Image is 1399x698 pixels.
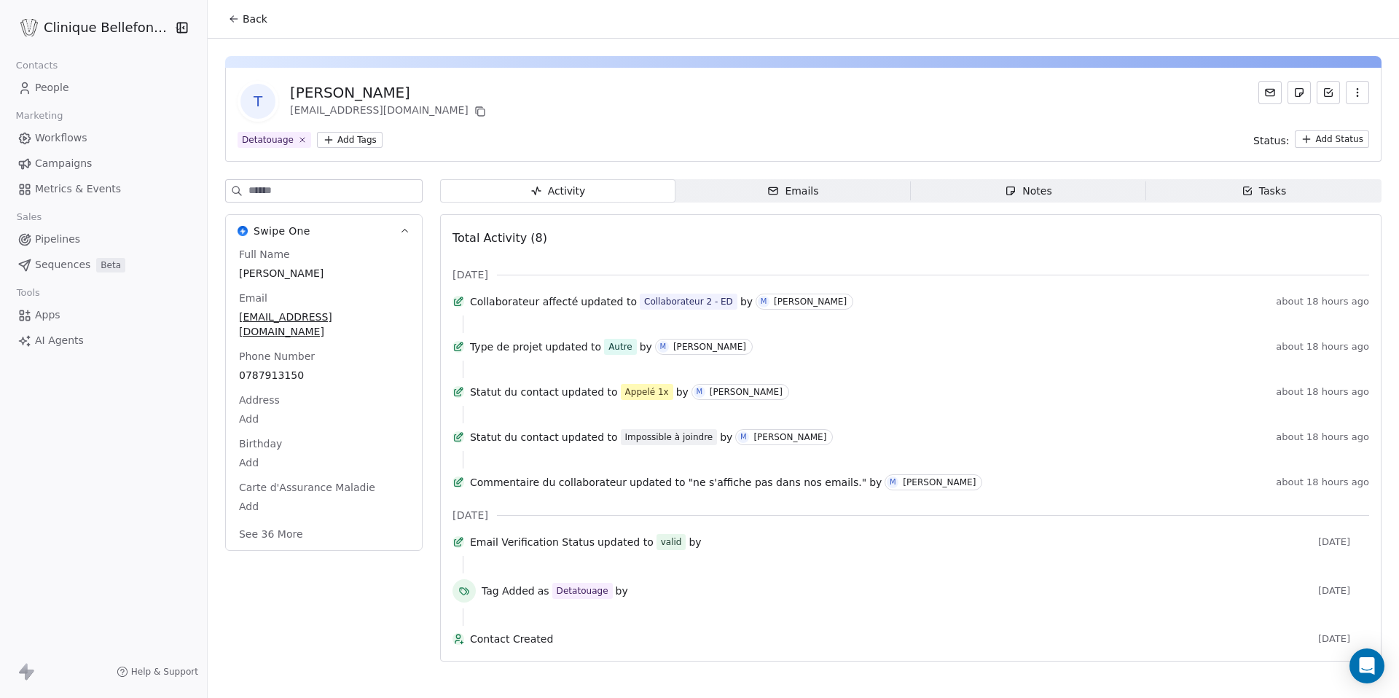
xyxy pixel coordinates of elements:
[470,535,595,549] span: Email Verification Status
[35,181,121,197] span: Metrics & Events
[219,6,276,32] button: Back
[12,177,195,201] a: Metrics & Events
[597,535,654,549] span: updated to
[661,535,682,549] div: valid
[12,76,195,100] a: People
[236,480,378,495] span: Carte d'Assurance Maladie
[608,340,632,354] div: Autre
[117,666,198,678] a: Help & Support
[740,431,747,443] div: M
[44,18,170,37] span: Clinique Bellefontaine
[239,368,409,383] span: 0787913150
[35,80,69,95] span: People
[545,340,601,354] span: updated to
[538,584,549,598] span: as
[290,82,489,103] div: [PERSON_NAME]
[35,257,90,272] span: Sequences
[236,436,285,451] span: Birthday
[12,303,195,327] a: Apps
[254,224,310,238] span: Swipe One
[753,432,826,442] div: [PERSON_NAME]
[9,55,64,77] span: Contacts
[452,231,547,245] span: Total Activity (8)
[35,232,80,247] span: Pipelines
[1295,130,1369,148] button: Add Status
[1318,585,1369,597] span: [DATE]
[689,475,867,490] span: "ne s'affiche pas dans nos emails."
[673,342,746,352] div: [PERSON_NAME]
[1349,648,1384,683] div: Open Intercom Messenger
[761,296,767,307] div: M
[890,477,896,488] div: M
[35,333,84,348] span: AI Agents
[470,475,627,490] span: Commentaire du collaborateur
[239,499,409,514] span: Add
[240,84,275,119] span: T
[12,329,195,353] a: AI Agents
[452,267,488,282] span: [DATE]
[238,226,248,236] img: Swipe One
[689,535,701,549] span: by
[236,291,270,305] span: Email
[696,386,702,398] div: M
[9,105,69,127] span: Marketing
[1005,184,1051,199] div: Notes
[1276,341,1369,353] span: about 18 hours ago
[740,294,753,309] span: by
[230,521,312,547] button: See 36 More
[242,133,294,146] div: Detatouage
[239,310,409,339] span: [EMAIL_ADDRESS][DOMAIN_NAME]
[470,340,542,354] span: Type de projet
[12,227,195,251] a: Pipelines
[562,385,618,399] span: updated to
[239,266,409,281] span: [PERSON_NAME]
[317,132,383,148] button: Add Tags
[35,307,60,323] span: Apps
[470,294,578,309] span: Collaborateur affecté
[239,455,409,470] span: Add
[35,156,92,171] span: Campaigns
[470,632,1312,646] span: Contact Created
[1276,296,1369,307] span: about 18 hours ago
[470,430,559,444] span: Statut du contact
[35,130,87,146] span: Workflows
[625,385,669,399] div: Appelé 1x
[1242,184,1287,199] div: Tasks
[774,297,847,307] div: [PERSON_NAME]
[236,349,318,364] span: Phone Number
[131,666,198,678] span: Help & Support
[10,206,48,228] span: Sales
[1276,477,1369,488] span: about 18 hours ago
[12,126,195,150] a: Workflows
[226,247,422,550] div: Swipe OneSwipe One
[17,15,164,40] button: Clinique Bellefontaine
[290,103,489,120] div: [EMAIL_ADDRESS][DOMAIN_NAME]
[903,477,976,487] div: [PERSON_NAME]
[616,584,628,598] span: by
[1318,633,1369,645] span: [DATE]
[1276,386,1369,398] span: about 18 hours ago
[710,387,783,397] div: [PERSON_NAME]
[869,475,882,490] span: by
[470,385,559,399] span: Statut du contact
[644,294,733,309] div: Collaborateur 2 - ED
[557,584,608,597] div: Detatouage
[562,430,618,444] span: updated to
[236,393,283,407] span: Address
[640,340,652,354] span: by
[1318,536,1369,548] span: [DATE]
[482,584,535,598] span: Tag Added
[625,430,713,444] div: Impossible à joindre
[10,282,46,304] span: Tools
[243,12,267,26] span: Back
[452,508,488,522] span: [DATE]
[236,247,293,262] span: Full Name
[1276,431,1369,443] span: about 18 hours ago
[630,475,686,490] span: updated to
[676,385,689,399] span: by
[660,341,667,353] div: M
[12,253,195,277] a: SequencesBeta
[20,19,38,36] img: Logo_Bellefontaine_Black.png
[226,215,422,247] button: Swipe OneSwipe One
[239,412,409,426] span: Add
